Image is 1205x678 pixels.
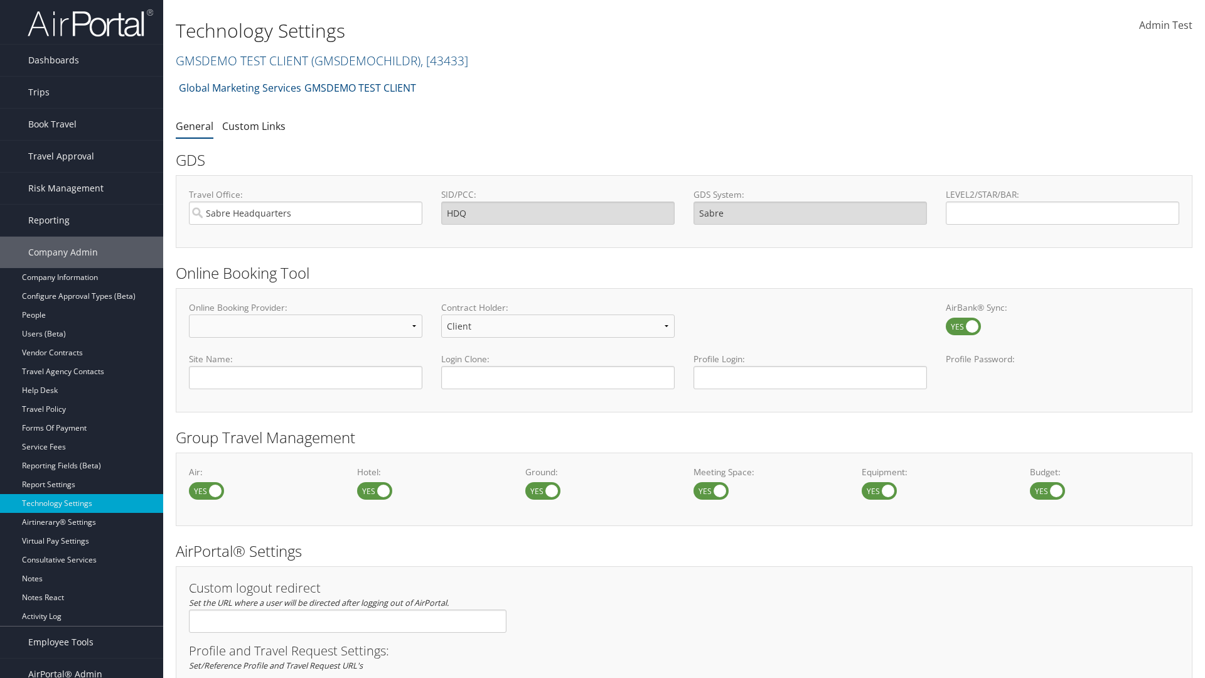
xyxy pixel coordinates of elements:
[176,541,1192,562] h2: AirPortal® Settings
[28,77,50,108] span: Trips
[28,205,70,236] span: Reporting
[28,627,94,658] span: Employee Tools
[694,188,927,201] label: GDS System:
[441,188,675,201] label: SID/PCC:
[189,645,1179,657] h3: Profile and Travel Request Settings:
[694,353,927,389] label: Profile Login:
[189,582,506,595] h3: Custom logout redirect
[189,353,422,365] label: Site Name:
[28,173,104,204] span: Risk Management
[946,188,1179,201] label: LEVEL2/STAR/BAR:
[28,237,98,268] span: Company Admin
[441,353,675,365] label: Login Clone:
[28,109,77,140] span: Book Travel
[189,597,449,608] em: Set the URL where a user will be directed after logging out of AirPortal.
[1139,18,1192,32] span: Admin Test
[189,660,363,671] em: Set/Reference Profile and Travel Request URL's
[176,262,1192,284] h2: Online Booking Tool
[357,466,506,478] label: Hotel:
[176,119,213,133] a: General
[862,466,1011,478] label: Equipment:
[311,52,420,69] span: ( GMSDEMOCHILDR )
[525,466,675,478] label: Ground:
[28,8,153,38] img: airportal-logo.png
[441,301,675,314] label: Contract Holder:
[176,427,1192,448] h2: Group Travel Management
[176,18,854,44] h1: Technology Settings
[694,466,843,478] label: Meeting Space:
[189,188,422,201] label: Travel Office:
[189,301,422,314] label: Online Booking Provider:
[1030,466,1179,478] label: Budget:
[28,45,79,76] span: Dashboards
[176,149,1183,171] h2: GDS
[1139,6,1192,45] a: Admin Test
[189,466,338,478] label: Air:
[28,141,94,172] span: Travel Approval
[304,75,416,100] a: GMSDEMO TEST CLIENT
[946,353,1179,389] label: Profile Password:
[176,52,468,69] a: GMSDEMO TEST CLIENT
[946,301,1179,314] label: AirBank® Sync:
[222,119,286,133] a: Custom Links
[179,75,301,100] a: Global Marketing Services
[946,318,981,335] label: AirBank® Sync
[420,52,468,69] span: , [ 43433 ]
[694,366,927,389] input: Profile Login:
